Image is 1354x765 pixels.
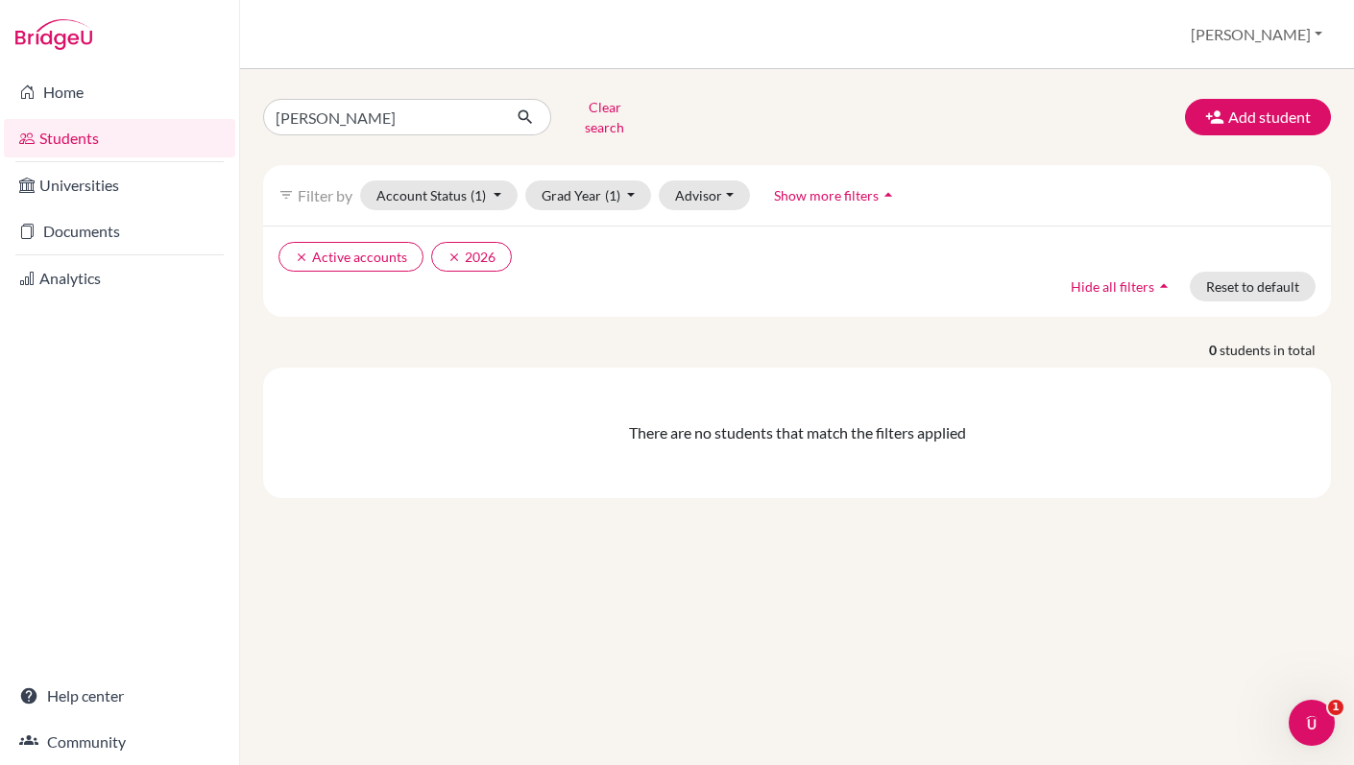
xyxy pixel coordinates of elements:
[1209,340,1220,360] strong: 0
[278,421,1316,444] div: There are no students that match the filters applied
[447,251,461,264] i: clear
[1182,16,1331,53] button: [PERSON_NAME]
[1220,340,1331,360] span: students in total
[4,119,235,157] a: Students
[295,251,308,264] i: clear
[4,212,235,251] a: Documents
[1328,700,1343,715] span: 1
[431,242,512,272] button: clear2026
[1289,700,1335,746] iframe: Intercom live chat
[525,180,652,210] button: Grad Year(1)
[659,180,750,210] button: Advisor
[1190,272,1316,301] button: Reset to default
[278,187,294,203] i: filter_list
[1154,276,1173,296] i: arrow_drop_up
[263,99,501,135] input: Find student by name...
[471,187,486,203] span: (1)
[4,677,235,715] a: Help center
[551,92,658,142] button: Clear search
[298,186,352,204] span: Filter by
[1185,99,1331,135] button: Add student
[1054,272,1190,301] button: Hide all filtersarrow_drop_up
[15,19,92,50] img: Bridge-U
[1071,278,1154,295] span: Hide all filters
[4,723,235,761] a: Community
[278,242,423,272] button: clearActive accounts
[774,187,879,203] span: Show more filters
[605,187,620,203] span: (1)
[360,180,518,210] button: Account Status(1)
[758,180,914,210] button: Show more filtersarrow_drop_up
[879,185,898,204] i: arrow_drop_up
[4,259,235,298] a: Analytics
[4,166,235,204] a: Universities
[4,73,235,111] a: Home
